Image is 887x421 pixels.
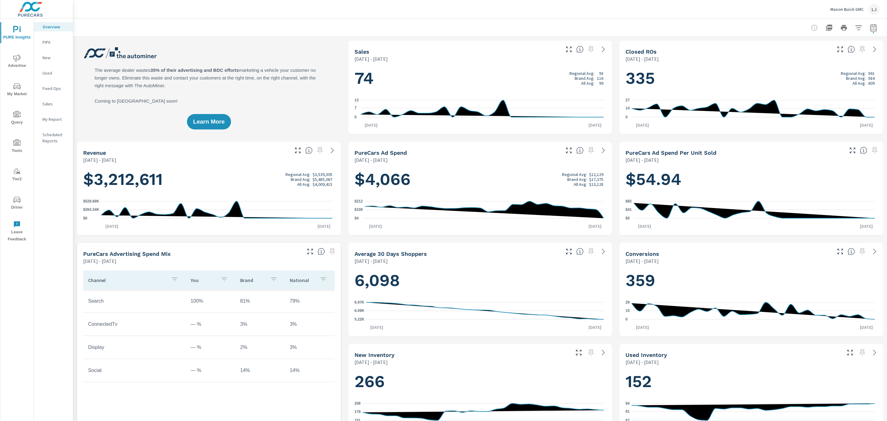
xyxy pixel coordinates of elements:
td: 79% [285,293,334,309]
p: Channel [88,277,166,283]
p: [DATE] - [DATE] [354,55,388,63]
p: $17,375 [589,177,603,182]
h5: Conversions [626,251,659,257]
p: $4,009,415 [313,182,332,187]
button: Make Fullscreen [564,247,574,256]
button: Make Fullscreen [293,145,303,155]
button: "Export Report to PDF" [823,22,835,34]
button: Select Date Range [867,22,880,34]
div: PIPA [34,38,73,47]
h5: Closed ROs [626,48,657,55]
p: [DATE] - [DATE] [354,257,388,265]
p: 561 [868,71,875,76]
div: LJ [869,4,880,15]
p: [DATE] [632,122,653,128]
text: 13 [354,98,359,102]
h1: 335 [626,68,877,89]
p: 116 [597,76,603,81]
p: Used [43,70,68,76]
span: Driver [2,196,32,211]
p: [DATE] - [DATE] [626,358,659,366]
button: Apply Filters [853,22,865,34]
p: New [43,55,68,61]
div: nav menu [0,18,34,245]
p: $5,485,067 [313,177,332,182]
p: $12,129 [589,172,603,177]
span: Number of vehicles sold by the dealership over the selected date range. [Source: This data is sou... [576,46,584,53]
h5: PureCars Advertising Spend Mix [83,251,171,257]
p: [DATE] [360,122,382,128]
span: Select a preset date range to save this widget [586,247,596,256]
p: [DATE] - [DATE] [354,156,388,164]
h1: 359 [626,270,877,291]
text: $0 [83,216,87,220]
p: [DATE] [856,324,877,330]
text: 5.22K [354,317,364,321]
p: 609 [868,81,875,86]
p: [DATE] - [DATE] [626,257,659,265]
td: 3% [235,317,285,332]
button: Learn More [187,114,231,129]
td: — % [186,340,235,355]
p: [DATE] [634,223,655,229]
text: $4 [354,216,359,220]
text: $264.34K [83,208,99,212]
span: Select a preset date range to save this widget [327,247,337,256]
button: Make Fullscreen [564,44,574,54]
p: [DATE] - [DATE] [626,55,659,63]
span: Total cost of media for all PureCars channels for the selected dealership group over the selected... [576,147,584,154]
text: 6.09K [354,309,364,313]
div: Fixed Ops [34,84,73,93]
span: Learn More [193,119,225,125]
text: 206 [354,401,361,406]
div: New [34,53,73,62]
td: — % [186,317,235,332]
p: Maxon Buick GMC [830,6,864,12]
p: All Avg: [574,182,587,187]
div: Scheduled Reports [34,130,73,145]
a: See more details in report [598,44,608,54]
span: Select a preset date range to save this widget [857,44,867,54]
text: $212 [354,199,363,203]
text: $528.68K [83,199,99,203]
td: 3% [285,340,334,355]
p: [DATE] - [DATE] [354,358,388,366]
p: Sales [43,101,68,107]
p: [DATE] - [DATE] [626,156,659,164]
span: The number of dealer-specified goals completed by a visitor. [Source: This data is provided by th... [848,248,855,255]
p: [DATE] - [DATE] [83,156,116,164]
p: [DATE] [584,122,606,128]
button: Make Fullscreen [305,247,315,256]
span: PURE Insights [2,26,32,41]
td: 2% [235,340,285,355]
p: All Avg: [581,81,594,86]
p: 99 [599,81,603,86]
span: Select a preset date range to save this widget [870,145,880,155]
p: Brand [240,277,265,283]
h1: $4,066 [354,169,606,190]
td: Display [83,340,186,355]
text: 0 [626,115,628,119]
button: Make Fullscreen [835,247,845,256]
text: $82 [626,199,632,203]
text: 0 [626,317,628,321]
p: [DATE] [584,324,606,330]
p: Brand Avg: [575,76,594,81]
p: PIPA [43,39,68,45]
span: Leave Feedback [2,221,32,243]
text: 94 [626,401,630,406]
p: [DATE] - [DATE] [83,257,116,265]
h5: PureCars Ad Spend Per Unit Sold [626,149,716,156]
span: My Market [2,83,32,98]
button: Make Fullscreen [574,348,584,358]
p: 584 [868,76,875,81]
span: Query [2,111,32,126]
p: All Avg: [297,182,310,187]
p: [DATE] [101,223,123,229]
text: 14 [626,106,630,111]
text: 81 [626,410,630,414]
td: Social [83,363,186,378]
span: Select a preset date range to save this widget [586,44,596,54]
p: Brand Avg: [846,76,866,81]
p: [DATE] [856,122,877,128]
